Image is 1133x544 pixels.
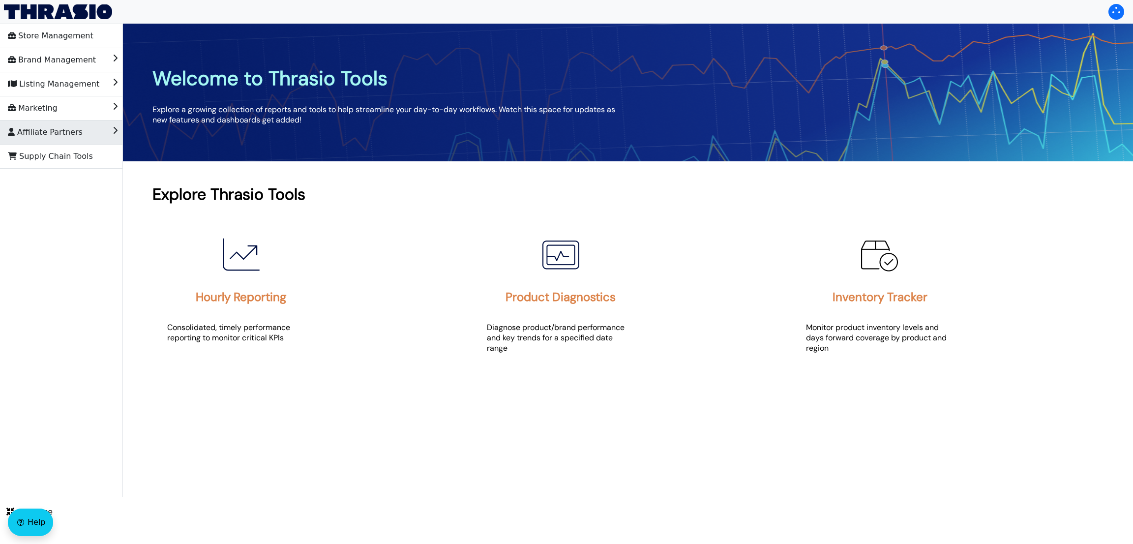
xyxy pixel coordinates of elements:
[8,76,99,92] span: Listing Management
[472,215,789,376] a: Product Diagnostics IconProduct DiagnosticsDiagnose product/brand performance and key trends for ...
[8,509,53,536] button: Help floatingactionbutton
[506,289,616,304] h2: Product Diagnostics
[167,322,315,343] p: Consolidated, timely performance reporting to monitor critical KPIs
[152,215,470,365] a: Hourly Reporting IconHourly ReportingConsolidated, timely performance reporting to monitor critic...
[28,516,45,528] span: Help
[8,52,96,68] span: Brand Management
[536,230,585,279] img: Product Diagnostics Icon
[855,230,904,279] img: Inventory Tracker Icon
[4,4,112,19] img: Thrasio Logo
[152,104,628,125] p: Explore a growing collection of reports and tools to help streamline your day-to-day workflows. W...
[8,124,83,140] span: Affiliate Partners
[196,289,286,304] h2: Hourly Reporting
[487,322,634,353] p: Diagnose product/brand performance and key trends for a specified date range
[216,230,266,279] img: Hourly Reporting Icon
[833,289,927,304] h2: Inventory Tracker
[6,506,53,518] span: Collapse
[806,322,954,353] p: Monitor product inventory levels and days forward coverage by product and region
[8,100,58,116] span: Marketing
[152,184,1103,205] h1: Explore Thrasio Tools
[791,215,1108,376] a: Inventory Tracker IconInventory TrackerMonitor product inventory levels and days forward coverage...
[8,149,93,164] span: Supply Chain Tools
[8,28,93,44] span: Store Management
[152,65,628,91] h1: Welcome to Thrasio Tools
